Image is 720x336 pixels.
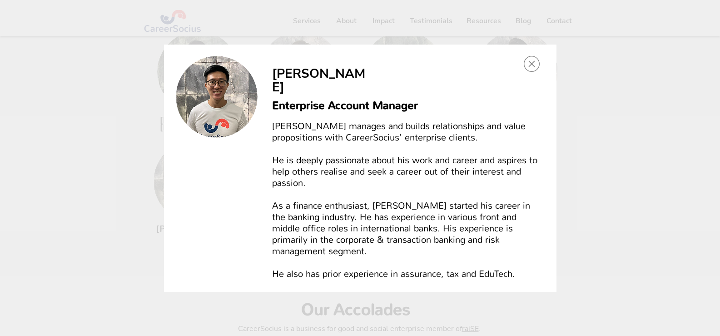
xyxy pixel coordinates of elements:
p: [PERSON_NAME] manages and builds relationships and value propositions with CareerSocius' enterpri... [272,120,540,155]
p: As a finance enthusiast, [PERSON_NAME] started his career in the banking industry. He has experie... [272,200,540,280]
span: Enterprise Account Manager [272,98,418,113]
div: Back to site [524,56,540,72]
h2: [PERSON_NAME] [272,67,370,95]
p: He is deeply passionate about his work and career and aspires to help others realise and seek a c... [272,155,540,200]
img: Keller.png [176,56,258,138]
